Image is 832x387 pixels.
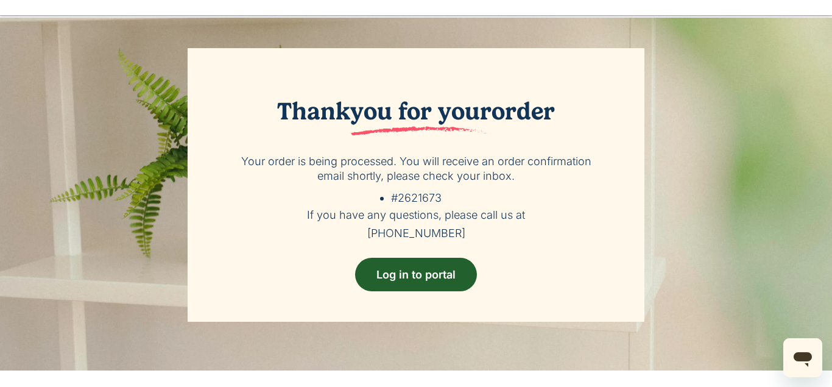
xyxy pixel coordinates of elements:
span: #2621673 [391,191,442,204]
span: you for your [350,97,492,136]
h2: Thank order [230,97,602,136]
a: Log in to portal [355,258,477,291]
iframe: Button to launch messaging window [783,338,822,377]
h5: If you have any questions, please call us at [PHONE_NUMBER] [230,206,602,243]
p: Your order is being processed. You will receive an order confirmation email shortly, please check... [230,154,602,183]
